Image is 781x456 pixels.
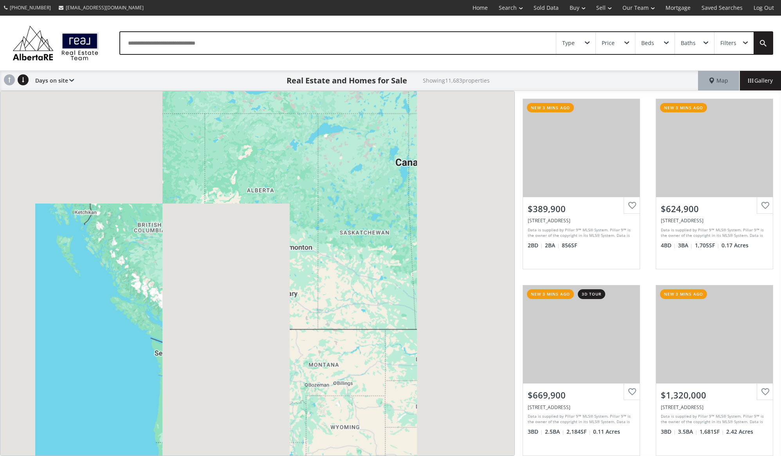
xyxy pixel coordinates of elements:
span: 0.11 Acres [593,428,620,436]
div: Price [602,40,615,46]
span: 1,681 SF [700,428,724,436]
h1: Real Estate and Homes for Sale [287,75,407,86]
span: 856 SF [562,242,577,249]
div: 93 34 Avenue SW #205, Calgary, AB T2S 3H4 [528,217,635,224]
span: 3 BD [528,428,543,436]
span: 3 BD [661,428,676,436]
span: [PHONE_NUMBER] [10,4,51,11]
div: Beds [641,40,654,46]
span: 0.17 Acres [721,242,749,249]
div: Gallery [740,71,781,90]
div: 91 Bridlecrest Street SW, Calgary, AB T2Y 4Y8 [528,404,635,411]
div: 6002 60 Street, Olds, AB T4H 1X8 [661,217,768,224]
div: Data is supplied by Pillar 9™ MLS® System. Pillar 9™ is the owner of the copyright in its MLS® Sy... [528,227,633,239]
span: 2 BA [545,242,560,249]
a: [EMAIL_ADDRESS][DOMAIN_NAME] [55,0,148,15]
span: Map [709,77,728,85]
div: Filters [720,40,736,46]
div: Map [698,71,740,90]
span: 4 BD [661,242,676,249]
span: 2 BD [528,242,543,249]
span: 1,705 SF [695,242,720,249]
div: 38472 Range Road 20, Rural Red Deer County, AB T4E 2L6 [661,404,768,411]
div: Baths [681,40,696,46]
a: new 3 mins ago$389,900[STREET_ADDRESS]Data is supplied by Pillar 9™ MLS® System. Pillar 9™ is the... [515,91,648,277]
div: Data is supplied by Pillar 9™ MLS® System. Pillar 9™ is the owner of the copyright in its MLS® Sy... [528,413,633,425]
a: new 3 mins ago$624,900[STREET_ADDRESS]Data is supplied by Pillar 9™ MLS® System. Pillar 9™ is the... [648,91,781,277]
div: $669,900 [528,389,635,401]
div: Data is supplied by Pillar 9™ MLS® System. Pillar 9™ is the owner of the copyright in its MLS® Sy... [661,227,766,239]
img: Logo [9,23,103,63]
div: Type [562,40,575,46]
span: 2,184 SF [566,428,591,436]
div: Days on site [31,71,74,90]
span: 3 BA [678,242,693,249]
span: 2.5 BA [545,428,565,436]
span: Gallery [748,77,773,85]
span: 3.5 BA [678,428,698,436]
span: 2.42 Acres [726,428,753,436]
div: $1,320,000 [661,389,768,401]
h2: Showing 11,683 properties [423,78,490,83]
div: Data is supplied by Pillar 9™ MLS® System. Pillar 9™ is the owner of the copyright in its MLS® Sy... [661,413,766,425]
span: [EMAIL_ADDRESS][DOMAIN_NAME] [66,4,144,11]
div: $389,900 [528,203,635,215]
div: $624,900 [661,203,768,215]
